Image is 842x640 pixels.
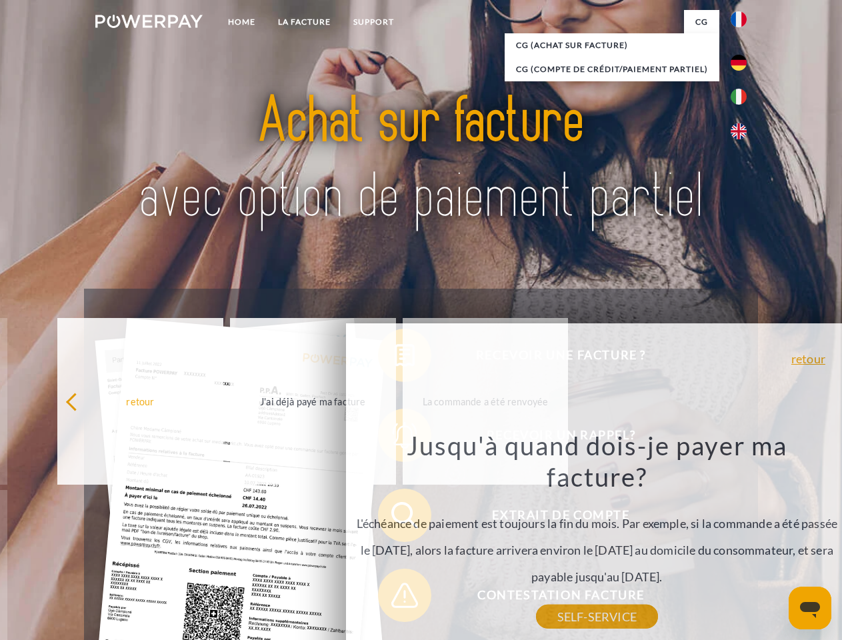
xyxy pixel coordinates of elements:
[342,10,405,34] a: Support
[238,392,388,410] div: J'ai déjà payé ma facture
[731,55,747,71] img: de
[505,33,719,57] a: CG (achat sur facture)
[789,587,831,629] iframe: Bouton de lancement de la fenêtre de messagerie
[505,57,719,81] a: CG (Compte de crédit/paiement partiel)
[731,89,747,105] img: it
[684,10,719,34] a: CG
[353,429,840,493] h3: Jusqu'à quand dois-je payer ma facture?
[353,429,840,617] div: L'échéance de paiement est toujours la fin du mois. Par exemple, si la commande a été passée le [...
[217,10,267,34] a: Home
[65,392,215,410] div: retour
[95,15,203,28] img: logo-powerpay-white.svg
[267,10,342,34] a: LA FACTURE
[731,11,747,27] img: fr
[127,64,715,255] img: title-powerpay_fr.svg
[536,605,658,629] a: SELF-SERVICE
[791,353,825,365] a: retour
[731,123,747,139] img: en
